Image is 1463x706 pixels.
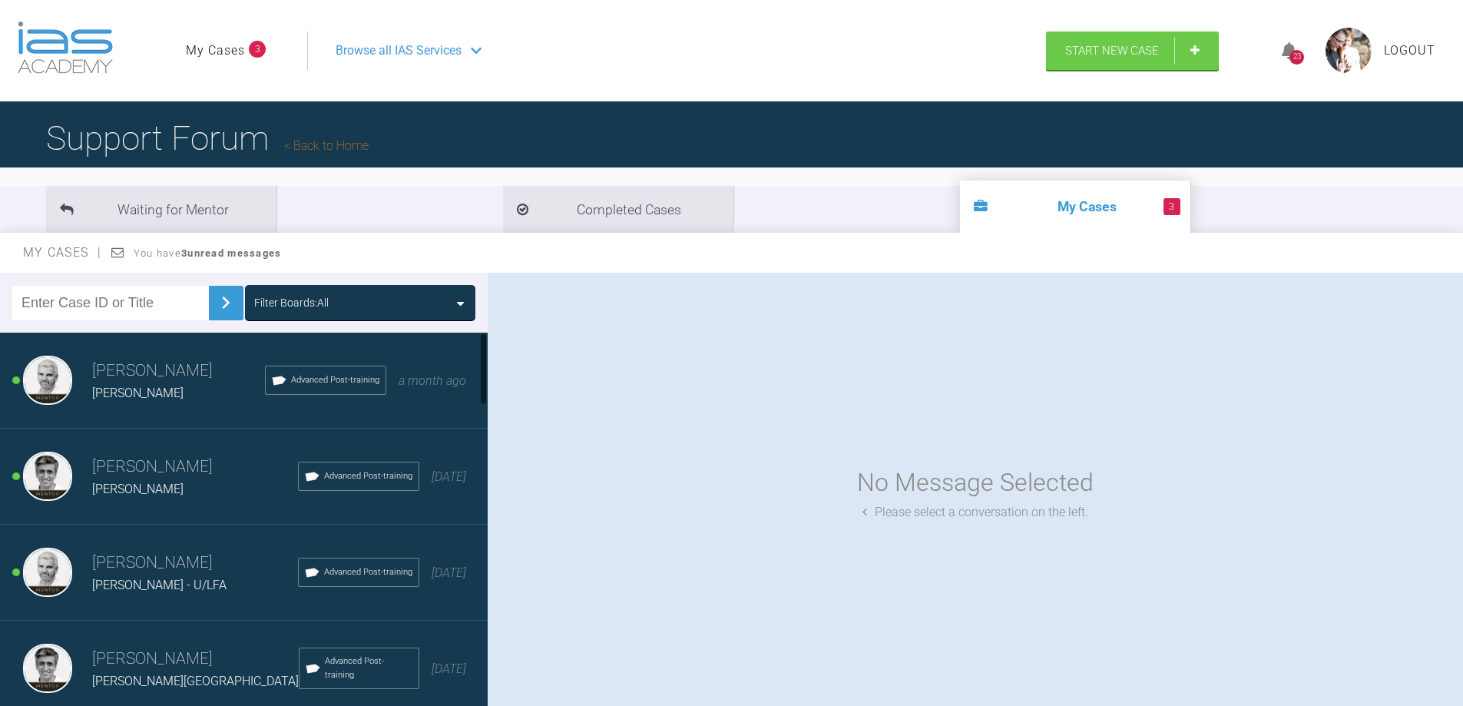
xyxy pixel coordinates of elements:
span: Advanced Post-training [325,655,412,682]
span: [PERSON_NAME] [92,386,184,400]
img: chevronRight.28bd32b0.svg [213,290,238,315]
li: Completed Cases [503,186,733,233]
img: Asif Chatoo [23,644,72,693]
span: 3 [1163,198,1180,215]
li: My Cases [960,181,1190,233]
h3: [PERSON_NAME] [92,454,298,480]
h3: [PERSON_NAME] [92,550,298,576]
div: 23 [1289,50,1304,65]
img: Ross Hobson [23,356,72,405]
li: Waiting for Mentor [46,186,276,233]
span: a month ago [399,373,466,388]
span: Start New Case [1065,44,1159,58]
a: Start New Case [1046,31,1219,70]
div: No Message Selected [857,463,1094,502]
div: Please select a conversation on the left. [862,502,1088,522]
span: [PERSON_NAME][GEOGRAPHIC_DATA] [92,674,299,688]
span: My Cases [23,245,102,260]
h3: [PERSON_NAME] [92,646,299,672]
img: Ross Hobson [23,548,72,597]
span: Advanced Post-training [291,373,379,387]
h1: Support Forum [46,111,369,165]
input: Enter Case ID or Title [12,286,209,320]
img: profile.png [1326,28,1372,74]
a: My Cases [186,41,245,61]
span: You have [134,247,282,259]
span: Advanced Post-training [324,565,412,579]
a: Logout [1384,41,1435,61]
span: [DATE] [432,469,466,484]
strong: 3 unread messages [181,247,281,259]
a: Back to Home [284,138,369,153]
img: logo-light.3e3ef733.png [18,22,113,74]
img: Asif Chatoo [23,452,72,501]
div: Filter Boards: All [254,294,329,311]
span: [DATE] [432,661,466,676]
span: Browse all IAS Services [336,41,462,61]
span: [PERSON_NAME] - U/LFA [92,578,227,592]
span: [PERSON_NAME] [92,482,184,496]
span: Advanced Post-training [324,469,412,483]
span: [DATE] [432,565,466,580]
span: 3 [249,41,266,58]
h3: [PERSON_NAME] [92,358,265,384]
